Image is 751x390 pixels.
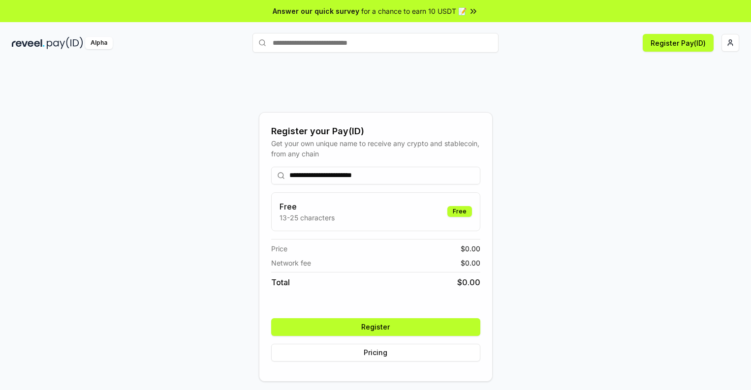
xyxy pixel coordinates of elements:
[271,318,480,336] button: Register
[461,258,480,268] span: $ 0.00
[280,212,335,223] p: 13-25 characters
[271,276,290,288] span: Total
[461,243,480,254] span: $ 0.00
[271,243,287,254] span: Price
[85,37,113,49] div: Alpha
[12,37,45,49] img: reveel_dark
[280,201,335,212] h3: Free
[271,138,480,159] div: Get your own unique name to receive any crypto and stablecoin, from any chain
[271,258,311,268] span: Network fee
[271,344,480,361] button: Pricing
[47,37,83,49] img: pay_id
[271,124,480,138] div: Register your Pay(ID)
[447,206,472,217] div: Free
[457,276,480,288] span: $ 0.00
[273,6,359,16] span: Answer our quick survey
[643,34,714,52] button: Register Pay(ID)
[361,6,467,16] span: for a chance to earn 10 USDT 📝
